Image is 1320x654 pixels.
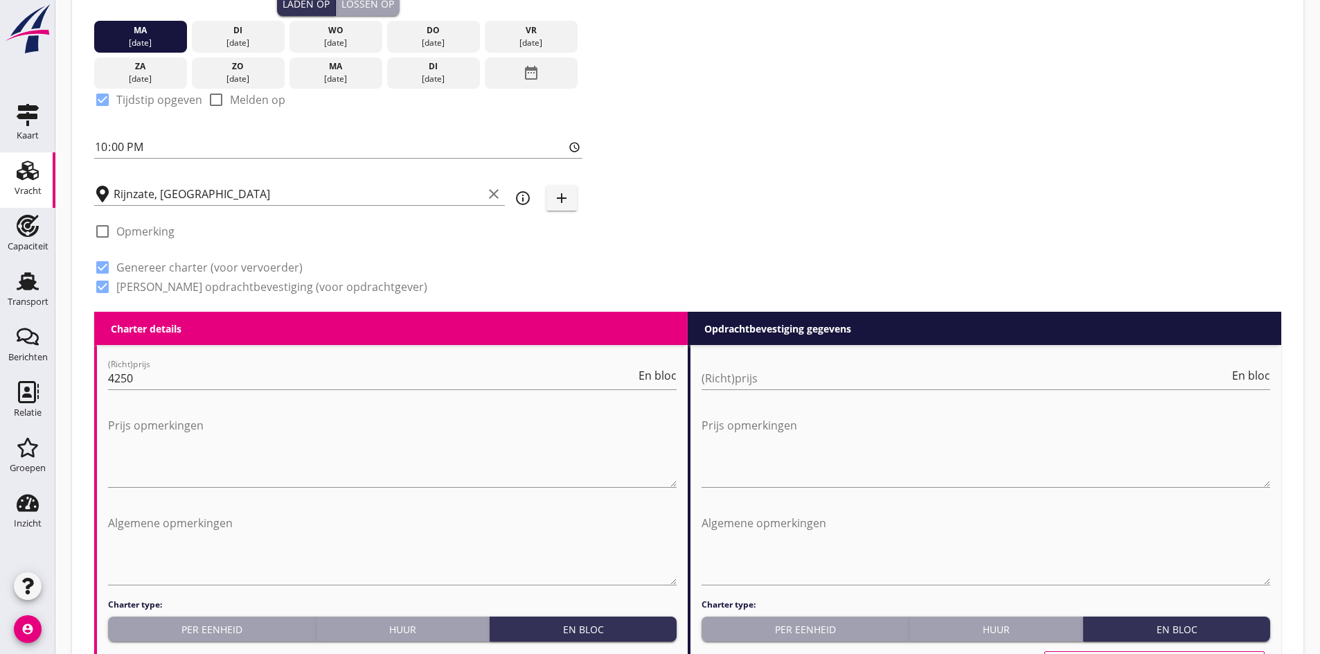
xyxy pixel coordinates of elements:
div: wo [293,24,379,37]
div: [DATE] [195,37,281,49]
div: zo [195,60,281,73]
div: ma [98,24,184,37]
button: En bloc [490,617,677,642]
i: account_circle [14,615,42,643]
i: clear [485,186,502,202]
div: [DATE] [391,37,476,49]
div: [DATE] [293,37,379,49]
img: logo-small.a267ee39.svg [3,3,53,55]
div: [DATE] [488,37,574,49]
div: Transport [8,297,48,306]
span: En bloc [1232,370,1270,381]
button: Per eenheid [108,617,316,642]
button: Huur [316,617,490,642]
div: di [391,60,476,73]
div: Huur [321,622,483,637]
div: [DATE] [293,73,379,85]
div: Vracht [15,186,42,195]
div: Per eenheid [707,622,903,637]
label: Opmerking [116,224,175,238]
input: (Richt)prijs [108,367,636,389]
div: [DATE] [391,73,476,85]
textarea: Algemene opmerkingen [702,512,1270,585]
button: Per eenheid [702,617,909,642]
div: Huur [915,622,1077,637]
label: Melden op [230,93,285,107]
div: En bloc [1089,622,1265,637]
label: Tijdstip opgeven [116,93,202,107]
button: En bloc [1083,617,1270,642]
span: En bloc [639,370,677,381]
div: [DATE] [98,73,184,85]
input: (Richt)prijs [702,367,1229,389]
div: [DATE] [195,73,281,85]
label: Genereer charter (voor vervoerder) [116,260,303,274]
h4: Charter type: [108,599,677,611]
label: [PERSON_NAME] opdrachtbevestiging (voor opdrachtgever) [116,280,427,294]
i: info_outline [515,190,531,206]
div: do [391,24,476,37]
h4: Charter type: [702,599,1270,611]
i: date_range [523,60,539,85]
div: vr [488,24,574,37]
textarea: Prijs opmerkingen [702,414,1270,487]
div: Inzicht [14,519,42,528]
textarea: Algemene opmerkingen [108,512,677,585]
div: Berichten [8,353,48,362]
div: En bloc [495,622,671,637]
div: Groepen [10,463,46,472]
textarea: Prijs opmerkingen [108,414,677,487]
input: Losplaats [114,183,483,205]
i: add [553,190,570,206]
div: Kaart [17,131,39,140]
div: Per eenheid [114,622,310,637]
div: di [195,24,281,37]
div: Capaciteit [8,242,48,251]
div: Relatie [14,408,42,417]
div: [DATE] [98,37,184,49]
div: za [98,60,184,73]
button: Huur [909,617,1083,642]
div: ma [293,60,379,73]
